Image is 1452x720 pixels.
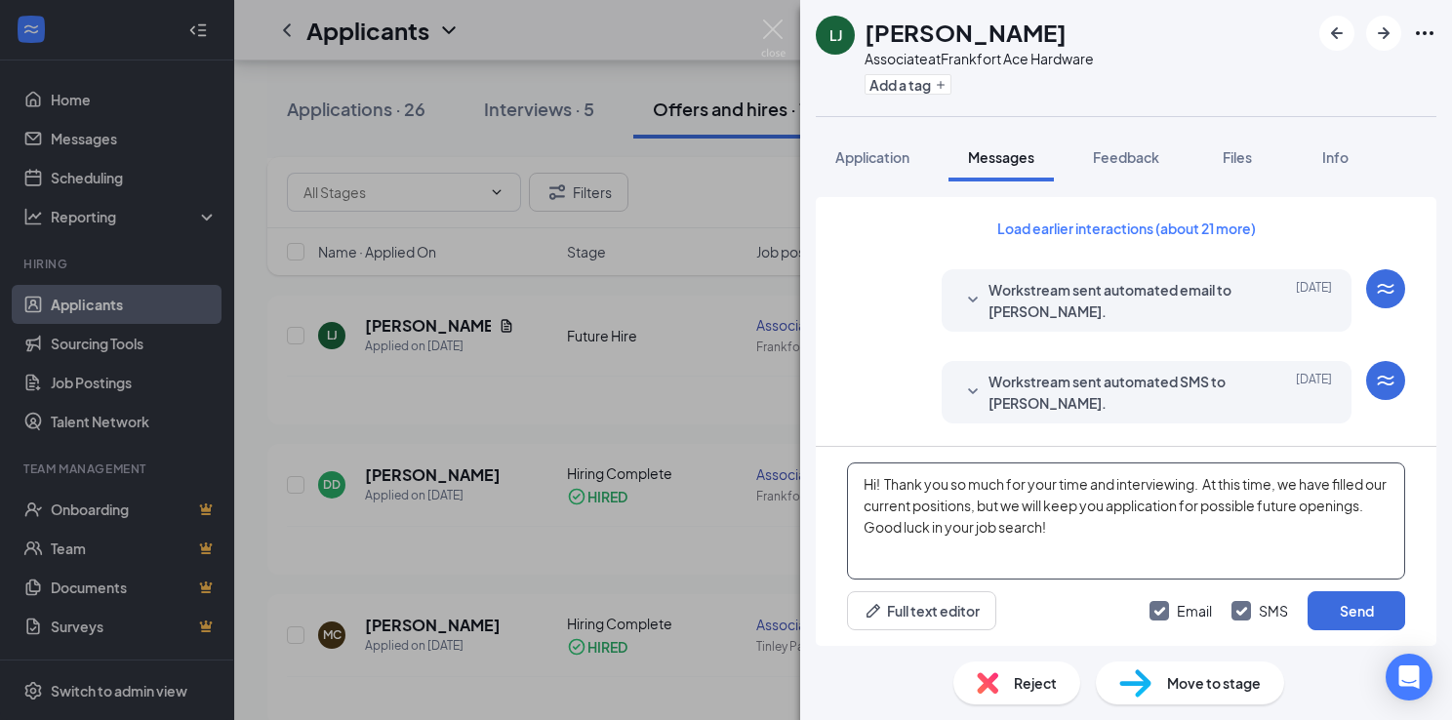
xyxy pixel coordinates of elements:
span: Workstream sent automated SMS to [PERSON_NAME]. [988,371,1244,414]
button: ArrowLeftNew [1319,16,1354,51]
textarea: Hi! Thank you so much for your time and interviewing. At this time, we have filled our current po... [847,462,1405,580]
svg: Plus [935,79,947,91]
button: PlusAdd a tag [865,74,951,95]
button: ArrowRight [1366,16,1401,51]
svg: WorkstreamLogo [1374,369,1397,392]
span: Application [835,148,909,166]
div: Associate at Frankfort Ace Hardware [865,49,1094,68]
span: [DATE] [1296,279,1332,322]
span: Reject [1014,672,1057,694]
h1: [PERSON_NAME] [865,16,1067,49]
button: Full text editorPen [847,591,996,630]
svg: SmallChevronDown [961,380,985,404]
svg: ArrowRight [1372,21,1395,45]
span: Workstream sent automated email to [PERSON_NAME]. [988,279,1244,322]
span: Messages [968,148,1034,166]
div: Open Intercom Messenger [1386,654,1432,700]
svg: SmallChevronDown [961,289,985,312]
span: [DATE] [1296,371,1332,414]
span: Feedback [1093,148,1159,166]
svg: Pen [864,601,883,620]
svg: WorkstreamLogo [1374,277,1397,300]
span: Info [1322,148,1349,166]
svg: ArrowLeftNew [1325,21,1349,45]
button: Send [1308,591,1405,630]
svg: Ellipses [1413,21,1436,45]
span: Move to stage [1167,672,1261,694]
button: Load earlier interactions (about 21 more) [981,213,1272,244]
div: LJ [829,25,842,45]
span: Files [1223,148,1252,166]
